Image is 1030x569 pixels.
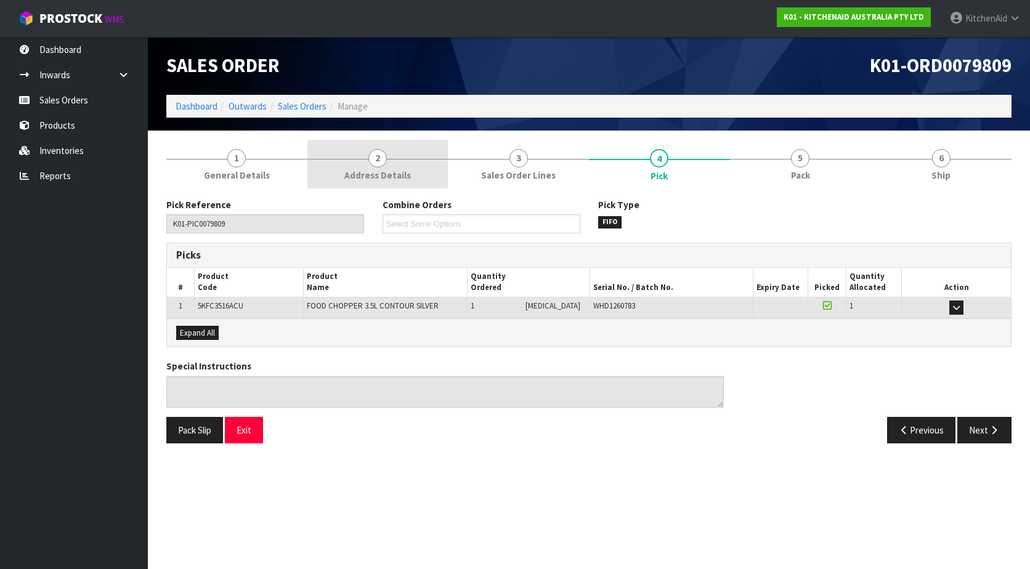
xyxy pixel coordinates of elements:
[105,14,124,25] small: WMS
[846,268,902,297] th: Quantity Allocated
[814,282,840,293] span: Picked
[753,268,808,297] th: Expiry Date
[166,198,231,211] label: Pick Reference
[179,301,182,311] span: 1
[509,149,528,167] span: 3
[784,12,924,22] strong: K01 - KITCHENAID AUSTRALIA PTY LTD
[227,149,246,167] span: 1
[166,189,1012,453] span: Pick
[791,149,809,167] span: 5
[902,268,1011,297] th: Action
[304,268,468,297] th: Product Name
[932,149,951,167] span: 6
[965,12,1007,24] span: KitchenAid
[194,268,303,297] th: Product Code
[167,268,194,297] th: #
[598,198,639,211] label: Pick Type
[887,417,956,443] button: Previous
[467,268,590,297] th: Quantity Ordered
[307,301,439,311] span: FOOD CHOPPER 3.5L CONTOUR SILVER
[650,149,668,167] span: 4
[18,10,34,26] img: cube-alt.png
[791,169,810,182] span: Pack
[176,326,219,341] button: Expand All
[198,301,243,311] span: 5KFC3516ACU
[651,169,668,182] span: Pick
[338,100,368,112] span: Manage
[590,268,753,297] th: Serial No. / Batch No.
[368,149,387,167] span: 2
[225,417,263,443] button: Exit
[278,100,326,112] a: Sales Orders
[204,169,270,182] span: General Details
[166,54,280,77] span: Sales Order
[593,301,635,311] span: WHD1260783
[166,417,223,443] button: Pack Slip
[176,249,580,261] h3: Picks
[598,216,622,228] span: FIFO
[957,417,1012,443] button: Next
[344,169,411,182] span: Address Details
[525,301,580,311] span: [MEDICAL_DATA]
[39,10,102,26] span: ProStock
[176,100,217,112] a: Dashboard
[180,328,215,338] span: Expand All
[229,100,267,112] a: Outwards
[166,360,251,373] label: Special Instructions
[870,54,1012,77] span: K01-ORD0079809
[471,301,474,311] span: 1
[850,301,853,311] span: 1
[383,198,452,211] label: Combine Orders
[931,169,951,182] span: Ship
[481,169,556,182] span: Sales Order Lines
